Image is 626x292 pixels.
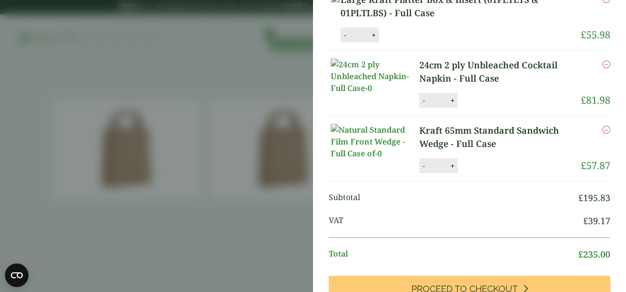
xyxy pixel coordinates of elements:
[578,248,610,260] bdi: 235.00
[583,215,610,227] bdi: 39.17
[578,192,610,204] bdi: 195.83
[419,58,581,85] a: 24cm 2 ply Unbleached Cocktail Napkin - Full Case
[331,58,419,94] img: 24cm 2 ply Unbleached Napkin-Full Case-0
[329,248,578,261] span: Total
[581,159,586,172] span: £
[447,162,457,170] button: +
[581,93,586,107] span: £
[602,124,610,136] a: Remove this item
[420,96,428,105] button: -
[447,96,457,105] button: +
[419,124,581,150] a: Kraft 65mm Standard Sandwich Wedge - Full Case
[581,159,610,172] bdi: 57.87
[602,58,610,70] a: Remove this item
[420,162,428,170] button: -
[341,31,349,39] button: -
[369,31,378,39] button: +
[5,263,29,287] button: Open CMP widget
[329,214,583,228] span: VAT
[583,215,588,227] span: £
[581,28,610,41] bdi: 55.98
[578,248,583,260] span: £
[329,191,578,204] span: Subtotal
[331,124,419,159] img: Natural Standard Film Front Wedge -Full Case of-0
[578,192,583,204] span: £
[581,93,610,107] bdi: 81.98
[581,28,586,41] span: £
